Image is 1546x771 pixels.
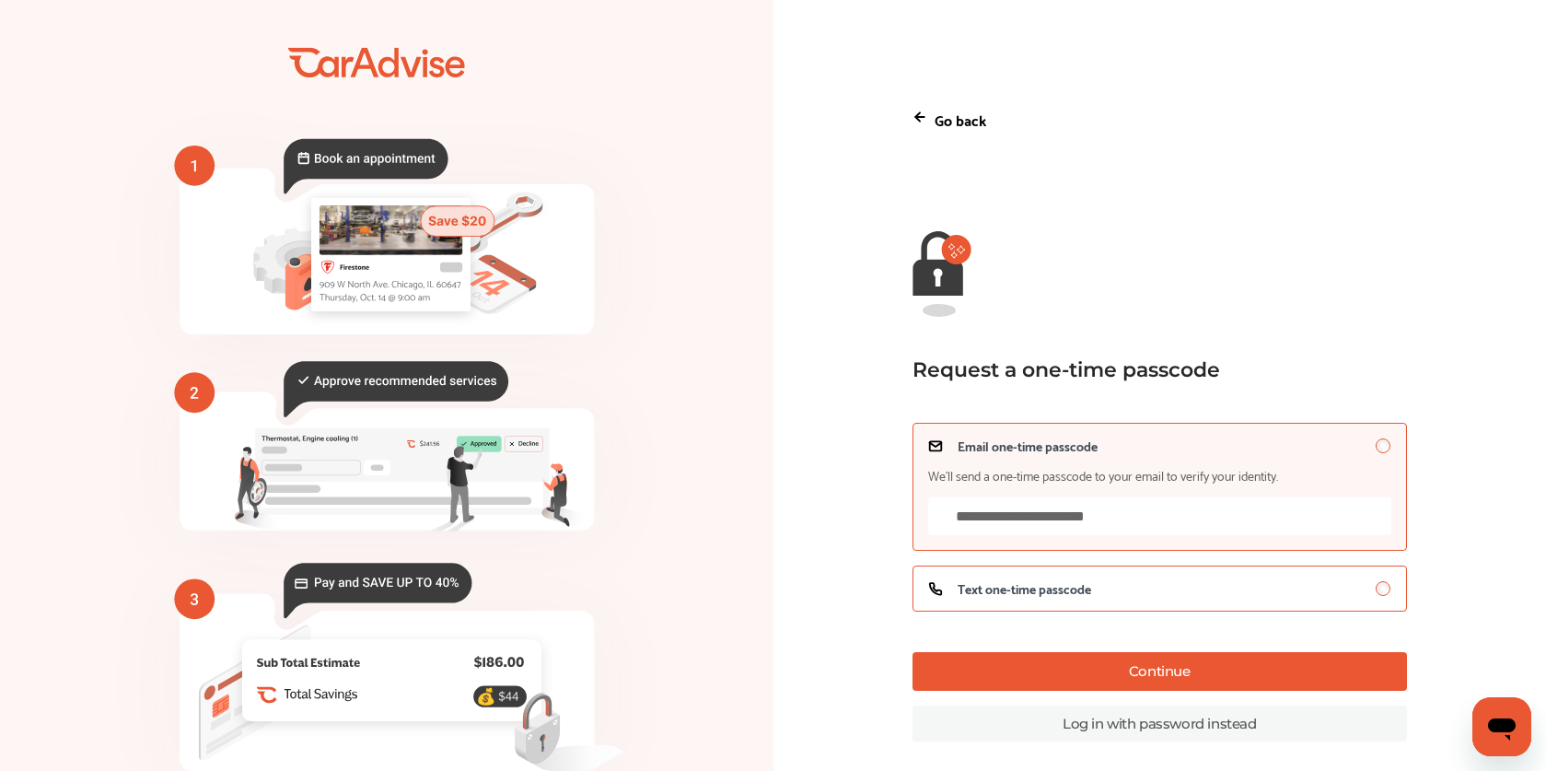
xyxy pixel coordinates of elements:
[928,497,1391,535] input: Email one-time passcodeWe’ll send a one-time passcode to your email to verify your identity.
[1376,581,1390,596] input: Text one-time passcode
[912,231,971,317] img: magic-link-lock-error.9d88b03f.svg
[912,652,1407,691] button: Continue
[1376,438,1390,453] input: Email one-time passcodeWe’ll send a one-time passcode to your email to verify your identity.
[958,581,1091,596] span: Text one-time passcode
[958,438,1098,453] span: Email one-time passcode
[912,357,1382,382] div: Request a one-time passcode
[928,468,1278,483] span: We’ll send a one-time passcode to your email to verify your identity.
[928,581,943,596] img: icon_phone.e7b63c2d.svg
[928,438,943,453] img: icon_email.a11c3263.svg
[912,706,1407,742] a: Log in with password instead
[475,687,495,707] text: 💰
[1472,697,1531,756] iframe: Button to launch messaging window
[935,107,986,132] p: Go back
